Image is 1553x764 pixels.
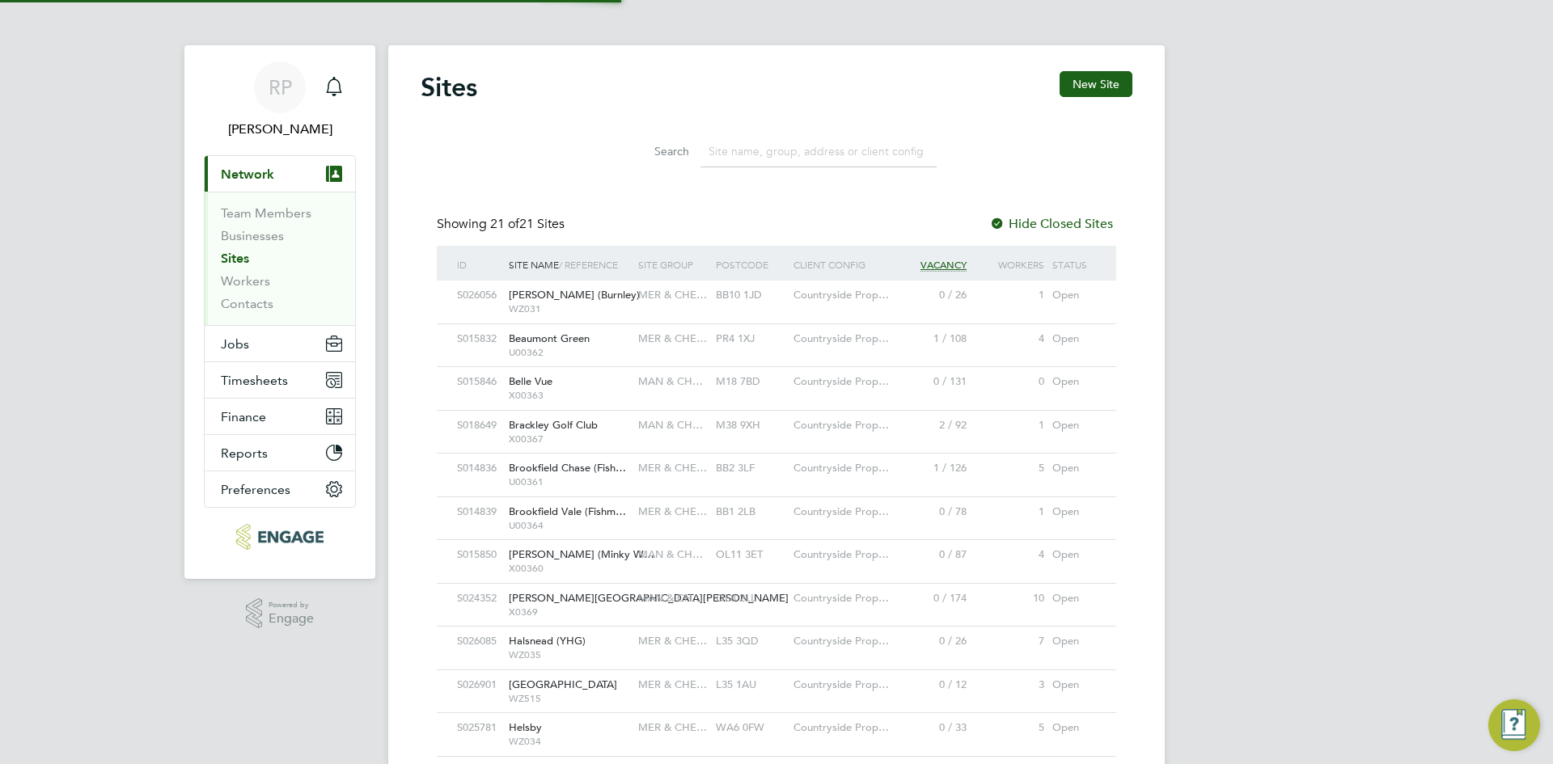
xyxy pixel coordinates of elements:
span: Halsnead (YHG) [509,634,586,648]
div: 0 / 26 [893,627,971,656]
button: Engage Resource Center [1488,699,1540,751]
div: Open [1048,324,1100,354]
a: RP[PERSON_NAME] [204,61,356,139]
button: Timesheets [205,362,355,398]
div: Open [1048,670,1100,700]
span: Finance [221,409,266,424]
span: Powered by [269,598,314,612]
div: Showing [437,216,568,233]
a: S024352[PERSON_NAME][GEOGRAPHIC_DATA][PERSON_NAME] X0369MAN & CH…OL8 2LLCountryside Prop…0 / 1741... [453,583,1100,597]
div: M18 7BD [712,367,789,397]
div: 1 [971,411,1048,441]
div: S015850 [453,540,505,570]
a: Contacts [221,296,273,311]
span: WZ034 [509,735,630,748]
span: [PERSON_NAME] (Burnley) [509,288,640,302]
span: WZ515 [509,692,630,705]
div: 0 / 12 [893,670,971,700]
div: BB10 1JD [712,281,789,310]
span: Countryside Prop… [793,418,889,432]
div: Open [1048,713,1100,743]
span: X00367 [509,433,630,445]
span: Countryside Prop… [793,288,889,302]
a: S026901[GEOGRAPHIC_DATA] WZ515MER & CHE…L35 1AUCountryside Prop…0 / 123Open [453,669,1100,683]
span: Engage [269,612,314,626]
img: northbuildrecruit-logo-retina.png [236,524,323,550]
span: U00361 [509,475,630,488]
div: S014836 [453,454,505,483]
div: BB2 3LF [712,454,789,483]
button: Preferences [205,471,355,507]
div: PR4 1XJ [712,324,789,354]
a: Powered byEngage [246,598,315,629]
a: Sites [221,251,249,266]
div: 0 [971,367,1048,397]
button: Finance [205,399,355,434]
div: M38 9XH [712,411,789,441]
div: 0 / 174 [893,584,971,614]
span: X00360 [509,562,630,575]
div: OL8 2LL [712,584,789,614]
span: Countryside Prop… [793,720,889,734]
a: Businesses [221,228,284,243]
div: 4 [971,324,1048,354]
div: ID [453,246,505,283]
a: S015832Beaumont Green U00362MER & CHE…PR4 1XJCountryside Prop…1 / 1084Open [453,323,1100,337]
a: S015846Belle Vue X00363MAN & CH…M18 7BDCountryside Prop…0 / 1310Open [453,366,1100,380]
div: 0 / 26 [893,281,971,310]
span: Network [221,167,274,182]
div: OL11 3ET [712,540,789,570]
div: S015846 [453,367,505,397]
span: Jobs [221,336,249,352]
div: 10 [971,584,1048,614]
span: Vacancy [920,258,967,272]
span: Countryside Prop… [793,677,889,691]
div: L35 3QD [712,627,789,656]
h2: Sites [421,71,477,103]
div: 5 [971,454,1048,483]
span: Beaumont Green [509,331,590,345]
div: Postcode [712,246,789,283]
div: 4 [971,540,1048,570]
span: MAN & CH… [638,547,703,561]
a: S014839Brookfield Vale (Fishm… U00364MER & CHE…BB1 2LBCountryside Prop…0 / 781Open [453,496,1100,510]
div: S015832 [453,324,505,354]
span: U00362 [509,346,630,359]
a: S015850[PERSON_NAME] (Minky W… X00360MAN & CH…OL11 3ETCountryside Prop…0 / 874Open [453,539,1100,553]
div: 1 [971,281,1048,310]
span: Brookfield Vale (Fishm… [509,504,626,518]
div: BB1 2LB [712,497,789,527]
a: S026085Halsnead (YHG) WZ035MER & CHE…L35 3QDCountryside Prop…0 / 267Open [453,626,1100,639]
div: 0 / 33 [893,713,971,743]
div: WA6 0FW [712,713,789,743]
div: Open [1048,627,1100,656]
span: Countryside Prop… [793,591,889,605]
div: Open [1048,454,1100,483]
span: Timesheets [221,373,288,388]
div: 0 / 78 [893,497,971,527]
span: [PERSON_NAME] (Minky W… [509,547,654,561]
span: WZ035 [509,648,630,661]
span: Helsby [509,720,542,734]
span: [PERSON_NAME][GEOGRAPHIC_DATA][PERSON_NAME] [509,591,789,605]
button: Network [205,156,355,192]
div: 5 [971,713,1048,743]
div: 0 / 87 [893,540,971,570]
a: Team Members [221,205,311,221]
span: MER & CHE… [638,331,707,345]
a: S025781Helsby WZ034MER & CHE…WA6 0FWCountryside Prop…0 / 335Open [453,712,1100,726]
div: Site Group [634,246,712,283]
span: RP [269,77,292,98]
a: Workers [221,273,270,289]
span: [GEOGRAPHIC_DATA] [509,677,617,691]
a: S018649Brackley Golf Club X00367MAN & CH…M38 9XHCountryside Prop…2 / 921Open [453,410,1100,424]
div: Open [1048,367,1100,397]
span: / Reference [559,258,618,271]
div: 1 [971,497,1048,527]
span: MAN & CH… [638,591,703,605]
div: S025781 [453,713,505,743]
div: 2 / 92 [893,411,971,441]
span: MER & CHE… [638,288,707,302]
span: Brackley Golf Club [509,418,598,432]
a: Go to home page [204,524,356,550]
